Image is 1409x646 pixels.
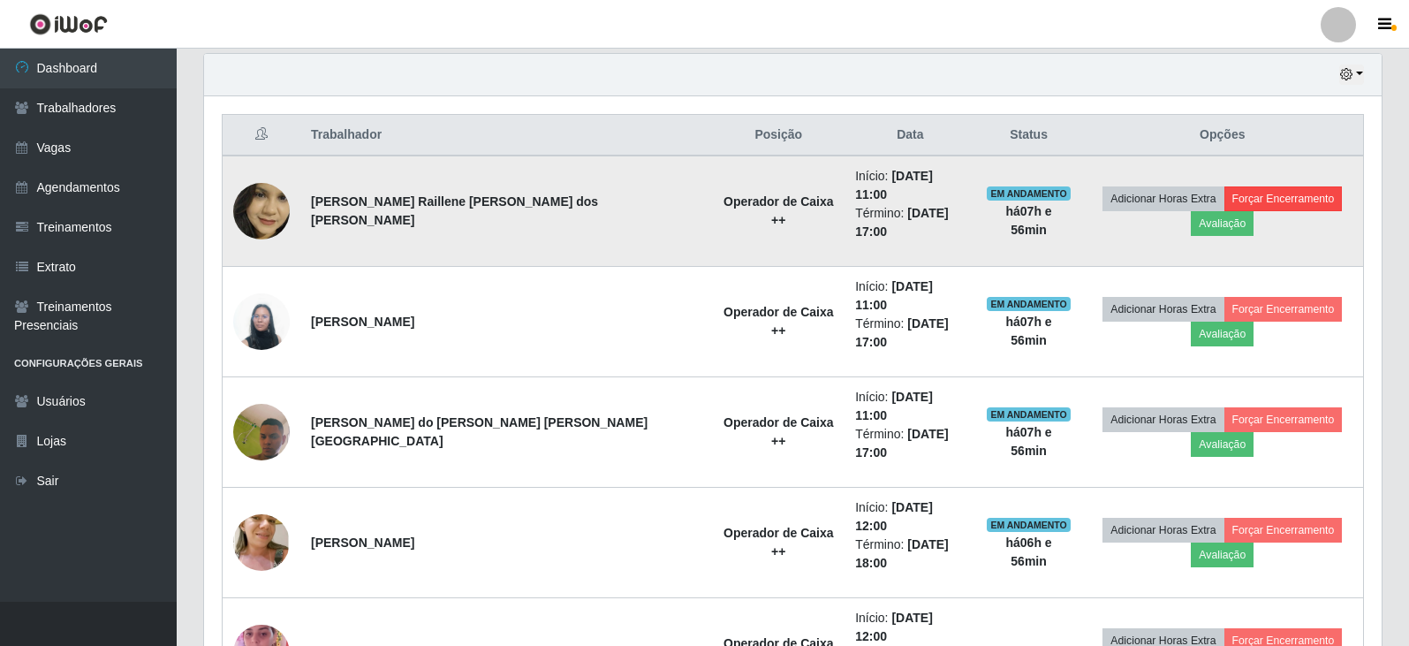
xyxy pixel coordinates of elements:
[1005,536,1051,568] strong: há 06 h e 56 min
[1102,186,1223,211] button: Adicionar Horas Extra
[1191,543,1254,567] button: Avaliação
[1082,115,1364,156] th: Opções
[1005,204,1051,237] strong: há 07 h e 56 min
[987,407,1071,422] span: EM ANDAMENTO
[855,315,965,352] li: Término:
[987,297,1071,311] span: EM ANDAMENTO
[723,526,834,559] strong: Operador de Caixa ++
[855,390,933,422] time: [DATE] 11:00
[855,609,965,646] li: Início:
[987,518,1071,532] span: EM ANDAMENTO
[712,115,845,156] th: Posição
[855,611,933,643] time: [DATE] 12:00
[1102,407,1223,432] button: Adicionar Horas Extra
[1224,518,1343,543] button: Forçar Encerramento
[855,169,933,201] time: [DATE] 11:00
[1102,518,1223,543] button: Adicionar Horas Extra
[723,305,834,338] strong: Operador de Caixa ++
[233,369,290,496] img: 1742995896135.jpeg
[311,536,414,550] strong: [PERSON_NAME]
[1224,186,1343,211] button: Forçar Encerramento
[855,388,965,425] li: Início:
[855,279,933,312] time: [DATE] 11:00
[300,115,712,156] th: Trabalhador
[311,194,598,227] strong: [PERSON_NAME] Raillene [PERSON_NAME] dos [PERSON_NAME]
[233,284,290,359] img: 1712327669024.jpeg
[1005,315,1051,347] strong: há 07 h e 56 min
[311,315,414,329] strong: [PERSON_NAME]
[1191,211,1254,236] button: Avaliação
[723,194,834,227] strong: Operador de Caixa ++
[1005,425,1051,458] strong: há 07 h e 56 min
[976,115,1082,156] th: Status
[855,277,965,315] li: Início:
[1191,432,1254,457] button: Avaliação
[987,186,1071,201] span: EM ANDAMENTO
[1224,407,1343,432] button: Forçar Encerramento
[311,415,648,448] strong: [PERSON_NAME] do [PERSON_NAME] [PERSON_NAME][GEOGRAPHIC_DATA]
[855,498,965,536] li: Início:
[855,204,965,241] li: Término:
[845,115,975,156] th: Data
[855,536,965,573] li: Término:
[855,167,965,204] li: Início:
[855,500,933,533] time: [DATE] 12:00
[29,13,108,35] img: CoreUI Logo
[1191,322,1254,346] button: Avaliação
[233,174,290,249] img: 1756739196357.jpeg
[233,490,290,596] img: 1752702642595.jpeg
[1102,297,1223,322] button: Adicionar Horas Extra
[723,415,834,448] strong: Operador de Caixa ++
[855,425,965,462] li: Término:
[1224,297,1343,322] button: Forçar Encerramento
